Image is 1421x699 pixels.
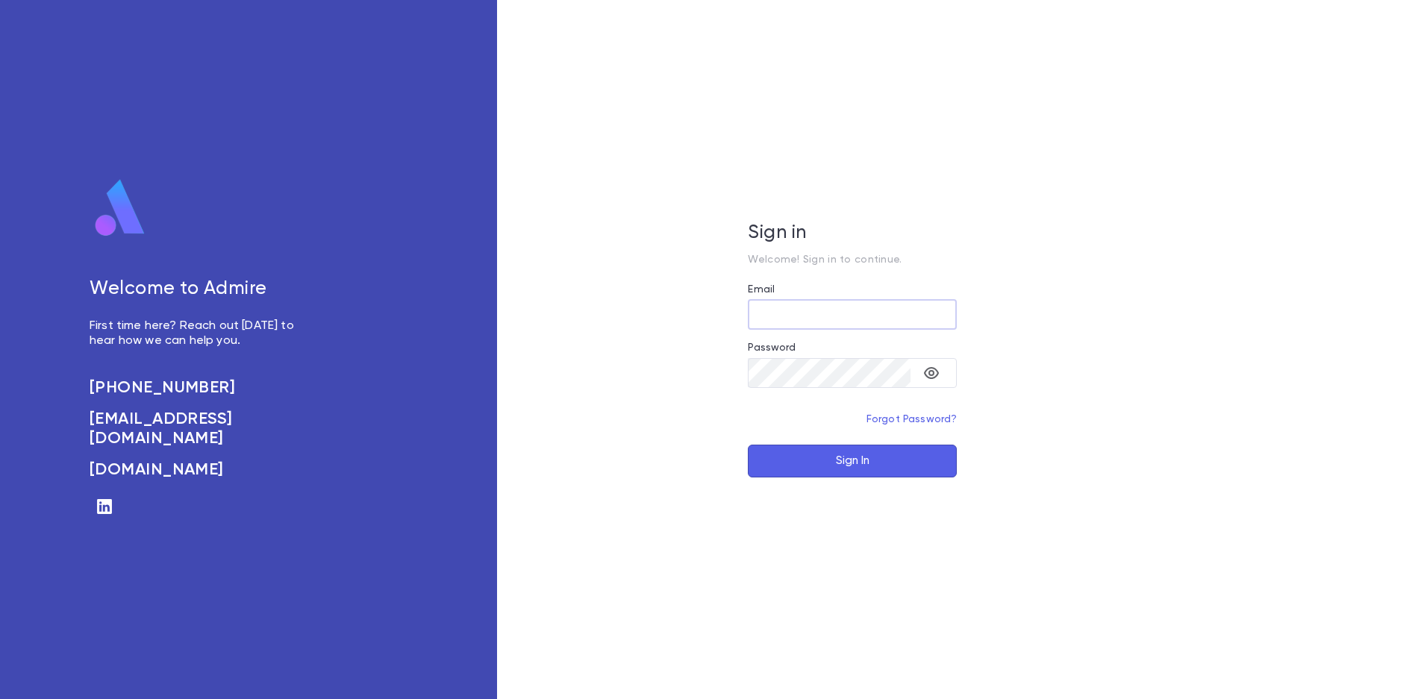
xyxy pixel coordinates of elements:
label: Password [748,342,796,354]
button: Sign In [748,445,957,477]
a: [PHONE_NUMBER] [90,378,310,398]
p: First time here? Reach out [DATE] to hear how we can help you. [90,319,310,348]
img: logo [90,178,151,238]
h5: Welcome to Admire [90,278,310,301]
button: toggle password visibility [916,358,946,388]
h5: Sign in [748,222,957,245]
a: [DOMAIN_NAME] [90,460,310,480]
a: [EMAIL_ADDRESS][DOMAIN_NAME] [90,410,310,448]
p: Welcome! Sign in to continue. [748,254,957,266]
label: Email [748,283,775,295]
a: Forgot Password? [866,414,958,424]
